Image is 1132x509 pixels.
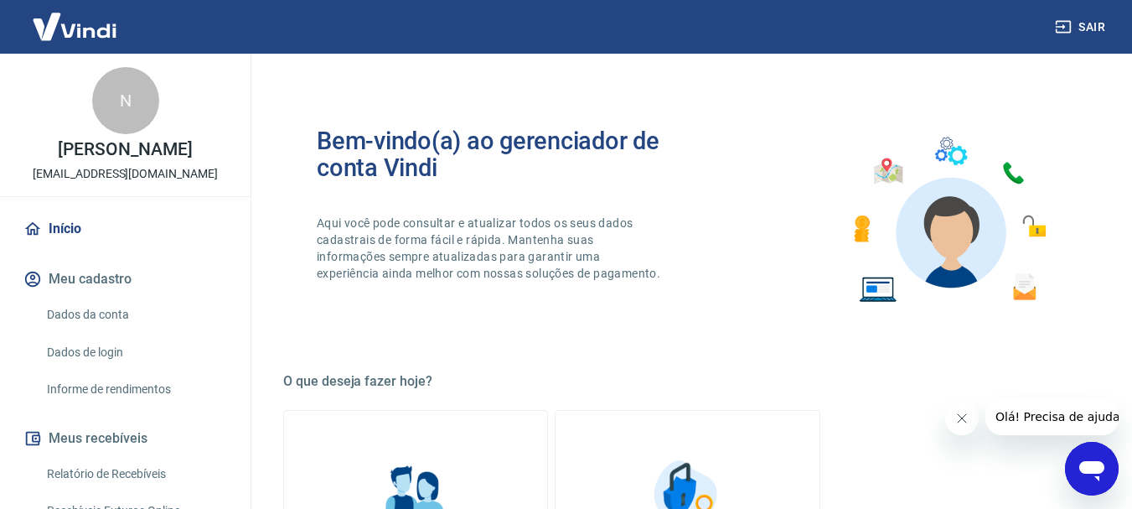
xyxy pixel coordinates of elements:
[92,67,159,134] div: N
[40,298,230,332] a: Dados da conta
[33,165,218,183] p: [EMAIL_ADDRESS][DOMAIN_NAME]
[20,261,230,298] button: Meu cadastro
[20,1,129,52] img: Vindi
[317,127,688,181] h2: Bem-vindo(a) ao gerenciador de conta Vindi
[10,12,141,25] span: Olá! Precisa de ajuda?
[945,402,979,435] iframe: Fechar mensagem
[40,457,230,491] a: Relatório de Recebíveis
[1065,442,1119,496] iframe: Botão para abrir a janela de mensagens
[40,372,230,407] a: Informe de rendimentos
[58,141,192,158] p: [PERSON_NAME]
[1052,12,1112,43] button: Sair
[20,210,230,247] a: Início
[20,420,230,457] button: Meus recebíveis
[40,335,230,370] a: Dados de login
[839,127,1058,313] img: Imagem de um avatar masculino com diversos icones exemplificando as funcionalidades do gerenciado...
[985,398,1119,435] iframe: Mensagem da empresa
[317,215,664,282] p: Aqui você pode consultar e atualizar todos os seus dados cadastrais de forma fácil e rápida. Mant...
[283,373,1092,390] h5: O que deseja fazer hoje?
